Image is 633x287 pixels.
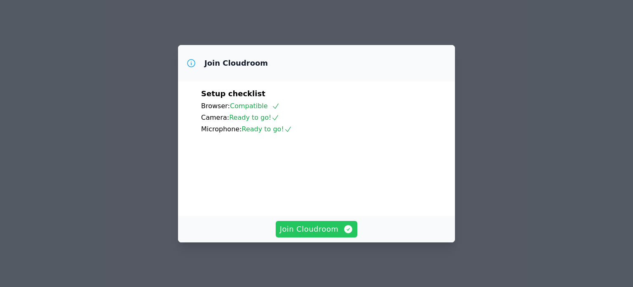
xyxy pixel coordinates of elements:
[229,114,279,121] span: Ready to go!
[201,125,242,133] span: Microphone:
[242,125,292,133] span: Ready to go!
[201,89,265,98] span: Setup checklist
[201,102,230,110] span: Browser:
[201,114,229,121] span: Camera:
[230,102,280,110] span: Compatible
[280,223,354,235] span: Join Cloudroom
[276,221,358,237] button: Join Cloudroom
[204,58,268,68] h3: Join Cloudroom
